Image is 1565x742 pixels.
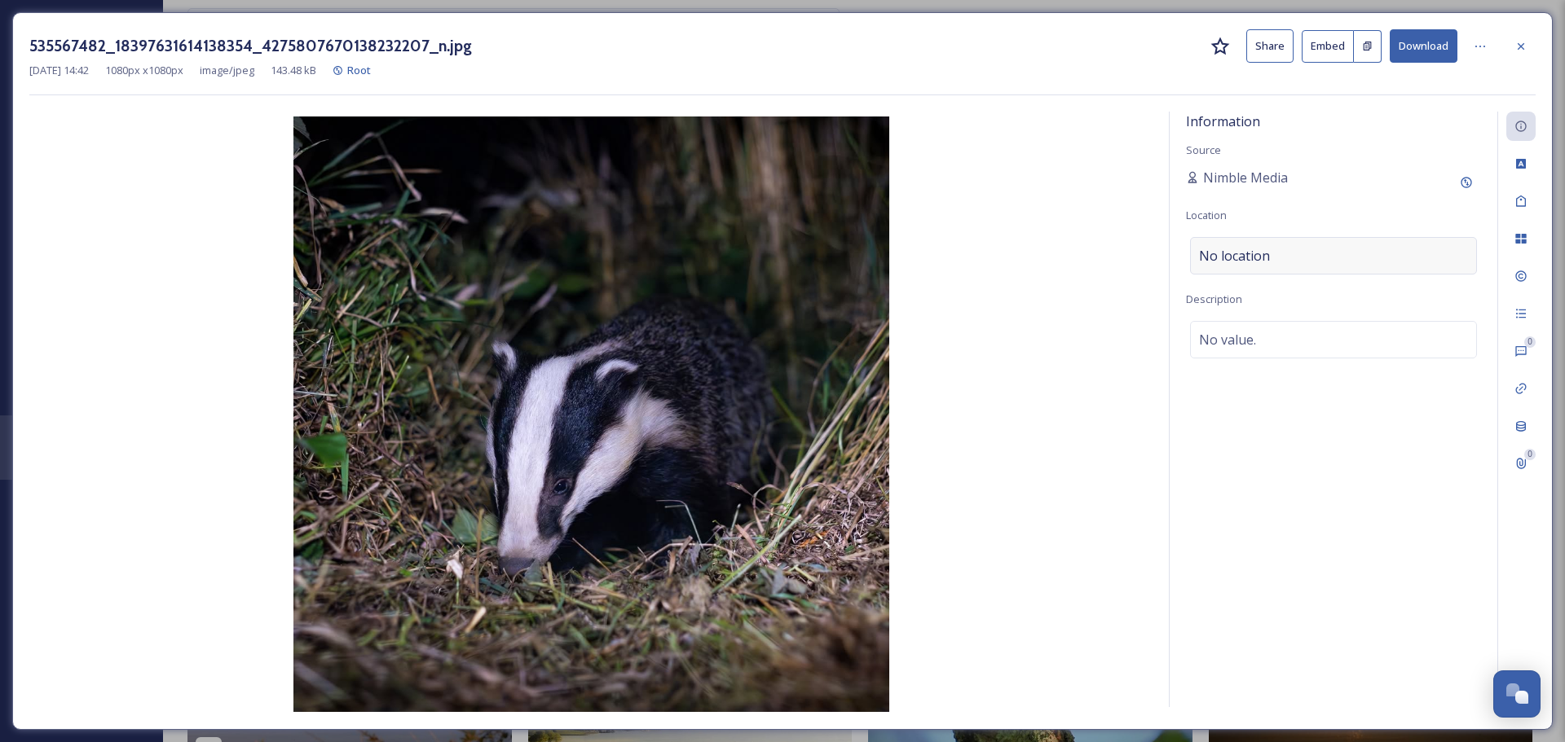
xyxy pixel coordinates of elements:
[29,116,1153,712] img: 535567482_18397631614138354_4275807670138232207_n.jpg
[29,34,472,58] h3: 535567482_18397631614138354_4275807670138232207_n.jpg
[1199,246,1270,266] span: No location
[1186,208,1227,222] span: Location
[105,63,183,78] span: 1080 px x 1080 px
[1493,670,1541,718] button: Open Chat
[1186,143,1221,157] span: Source
[271,63,316,78] span: 143.48 kB
[1524,449,1536,460] div: 0
[200,63,254,78] span: image/jpeg
[347,63,371,77] span: Root
[1390,29,1457,63] button: Download
[1186,292,1242,306] span: Description
[1199,330,1256,349] span: No value.
[1246,29,1294,63] button: Share
[29,63,89,78] span: [DATE] 14:42
[1203,168,1288,187] span: Nimble Media
[1302,30,1354,63] button: Embed
[1186,112,1260,130] span: Information
[1524,336,1536,348] div: 0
